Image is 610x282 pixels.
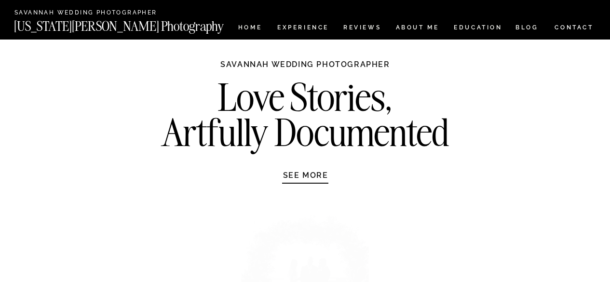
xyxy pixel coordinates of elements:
[277,25,328,33] a: Experience
[515,25,539,33] a: BLOG
[554,22,594,33] a: CONTACT
[14,10,160,17] a: Savannah Wedding Photographer
[215,59,396,79] h1: Savannah Wedding Photographer
[14,20,256,28] a: [US_STATE][PERSON_NAME] Photography
[260,170,352,180] a: SEE MORE
[236,25,264,33] a: HOME
[395,25,439,33] a: ABOUT ME
[343,25,380,33] a: REVIEWS
[137,80,474,98] h2: Love Stories, Artfully Documented
[453,25,503,33] a: EDUCATION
